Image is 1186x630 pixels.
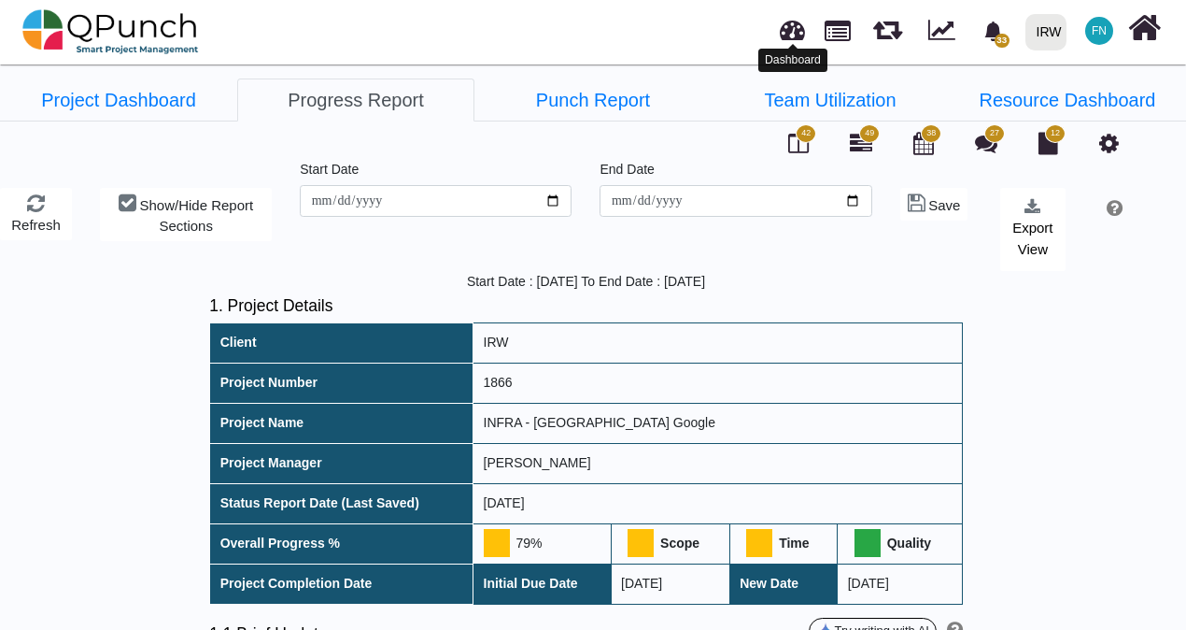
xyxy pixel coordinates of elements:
[838,564,963,604] td: [DATE]
[210,564,473,604] th: Project Completion Date
[712,79,949,121] li: INFRA - Sudan Google
[850,139,872,154] a: 49
[975,132,997,154] i: Punch Discussion
[473,363,963,403] td: 1866
[210,523,473,564] th: Overall Progress %
[209,296,963,316] h5: 1. Project Details
[1074,1,1124,61] a: FN
[873,9,902,40] span: Releases
[1051,127,1060,140] span: 12
[1000,188,1066,271] button: Export View
[983,21,1003,41] svg: bell fill
[788,132,809,154] i: Board
[473,322,963,363] td: IRW
[801,127,811,140] span: 42
[995,34,1010,48] span: 33
[210,363,473,403] th: Project Number
[913,132,934,154] i: Calendar
[473,403,963,443] td: INFRA - [GEOGRAPHIC_DATA] Google
[926,127,936,140] span: 38
[850,132,872,154] i: Gantt
[1085,17,1113,45] span: Francis Ndichu
[473,443,963,483] td: [PERSON_NAME]
[900,188,968,221] button: Save
[825,12,851,41] span: Projects
[1012,220,1052,257] span: Export View
[473,523,612,564] td: 79%
[712,79,949,122] a: Team Utilization
[1017,1,1074,63] a: IRW
[611,523,729,564] th: Scope
[865,127,874,140] span: 49
[237,79,474,122] a: Progress Report
[990,127,999,140] span: 27
[467,274,705,289] span: Start Date : [DATE] To End Date : [DATE]
[22,4,199,60] img: qpunch-sp.fa6292f.png
[1128,10,1161,46] i: Home
[729,564,838,604] th: New Date
[210,483,473,523] th: Status Report Date (Last Saved)
[611,564,729,604] td: [DATE]
[729,523,838,564] th: Time
[1037,16,1062,49] div: IRW
[758,49,827,72] div: Dashboard
[139,197,253,235] span: Show/Hide Report Sections
[838,523,963,564] th: Quality
[473,564,612,604] th: Initial Due Date
[919,1,972,63] div: Dynamic Report
[972,1,1018,60] a: bell fill33
[949,79,1186,122] a: Resource Dashboard
[210,322,473,363] th: Client
[100,188,272,241] button: Show/Hide Report Sections
[210,443,473,483] th: Project Manager
[210,403,473,443] th: Project Name
[474,79,712,122] a: Punch Report
[600,160,871,185] legend: End Date
[1038,132,1058,154] i: Document Library
[977,14,1010,48] div: Notification
[473,483,963,523] td: [DATE]
[928,197,960,213] span: Save
[1100,203,1122,218] a: Help
[300,160,572,185] legend: Start Date
[11,217,61,233] span: Refresh
[1092,25,1107,36] span: FN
